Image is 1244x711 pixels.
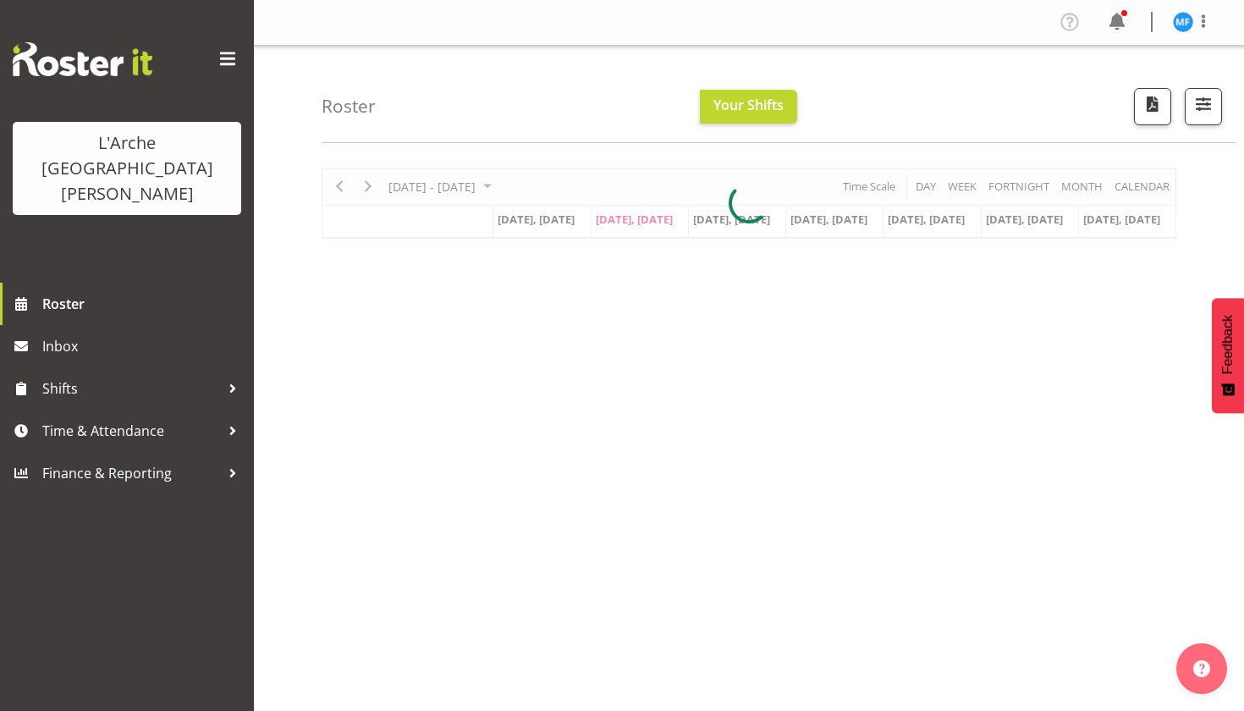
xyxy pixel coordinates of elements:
h4: Roster [322,96,376,116]
span: Your Shifts [713,96,784,114]
span: Inbox [42,333,245,359]
button: Your Shifts [700,90,797,124]
span: Time & Attendance [42,418,220,444]
div: L'Arche [GEOGRAPHIC_DATA][PERSON_NAME] [30,130,224,207]
span: Feedback [1220,315,1236,374]
img: help-xxl-2.png [1193,660,1210,677]
span: Roster [42,291,245,317]
img: Rosterit website logo [13,42,152,76]
img: melissa-fry10932.jpg [1173,12,1193,32]
span: Finance & Reporting [42,460,220,486]
button: Filter Shifts [1185,88,1222,125]
button: Feedback - Show survey [1212,298,1244,413]
button: Download a PDF of the roster according to the set date range. [1134,88,1171,125]
span: Shifts [42,376,220,401]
